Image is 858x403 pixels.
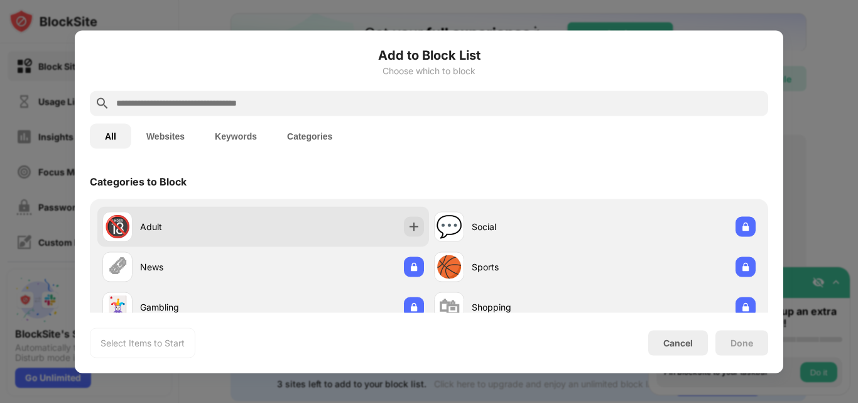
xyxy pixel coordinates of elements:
div: 🛍 [438,294,460,320]
button: Categories [272,123,347,148]
div: Categories to Block [90,175,187,187]
div: Choose which to block [90,65,768,75]
div: 💬 [436,214,462,240]
div: Gambling [140,301,263,314]
div: 🗞 [107,254,128,280]
img: search.svg [95,96,110,111]
div: Select Items to Start [100,336,185,349]
div: Cancel [663,338,693,348]
div: 🃏 [104,294,131,320]
div: News [140,260,263,273]
h6: Add to Block List [90,45,768,64]
div: Done [730,338,753,348]
div: Shopping [472,301,595,314]
button: Keywords [200,123,272,148]
div: Sports [472,260,595,273]
div: Social [472,220,595,233]
button: All [90,123,131,148]
div: 🏀 [436,254,462,280]
div: 🔞 [104,214,131,240]
button: Websites [131,123,200,148]
div: Adult [140,220,263,233]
